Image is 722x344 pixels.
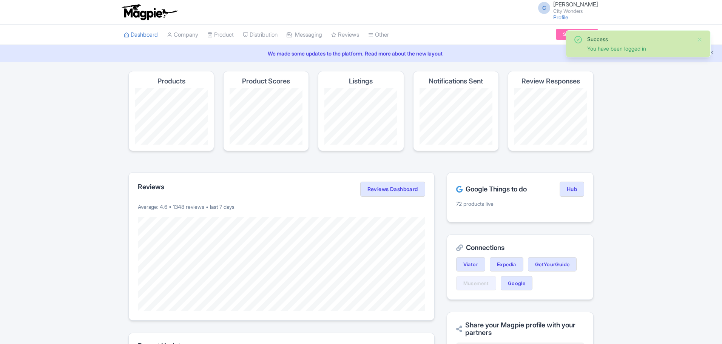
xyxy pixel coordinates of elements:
[528,257,577,271] a: GetYourGuide
[5,49,717,57] a: We made some updates to the platform. Read more about the new layout
[456,257,485,271] a: Viator
[456,244,584,251] h2: Connections
[207,25,234,45] a: Product
[167,25,198,45] a: Company
[553,9,598,14] small: City Wonders
[456,185,527,193] h2: Google Things to do
[456,321,584,336] h2: Share your Magpie profile with your partners
[697,35,703,44] button: Close
[553,14,568,20] a: Profile
[368,25,389,45] a: Other
[331,25,359,45] a: Reviews
[456,276,496,290] a: Musement
[521,77,580,85] h4: Review Responses
[429,77,483,85] h4: Notifications Sent
[138,183,164,191] h2: Reviews
[553,1,598,8] span: [PERSON_NAME]
[243,25,278,45] a: Distribution
[534,2,598,14] a: C [PERSON_NAME] City Wonders
[538,2,550,14] span: C
[490,257,523,271] a: Expedia
[287,25,322,45] a: Messaging
[501,276,532,290] a: Google
[360,182,425,197] a: Reviews Dashboard
[120,4,179,20] img: logo-ab69f6fb50320c5b225c76a69d11143b.png
[242,77,290,85] h4: Product Scores
[709,49,714,57] button: Close announcement
[138,203,425,211] p: Average: 4.6 • 1348 reviews • last 7 days
[124,25,158,45] a: Dashboard
[456,200,584,208] p: 72 products live
[587,45,691,52] div: You have been logged in
[157,77,185,85] h4: Products
[349,77,373,85] h4: Listings
[587,35,691,43] div: Success
[560,182,584,197] a: Hub
[556,29,598,40] a: Subscription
